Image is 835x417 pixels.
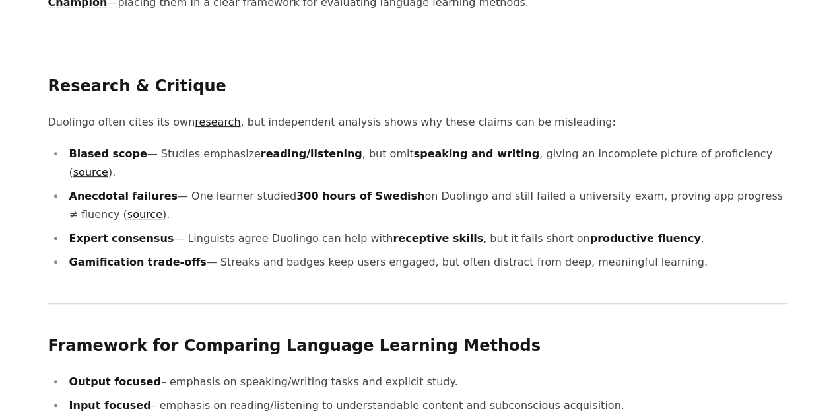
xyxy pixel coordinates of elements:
strong: productive fluency [589,232,700,245]
strong: Gamification trade-offs [69,256,207,268]
a: source [73,166,108,178]
li: – emphasis on speaking/writing tasks and explicit study. [65,373,787,391]
strong: Input focused [69,399,151,412]
strong: speaking and writing [414,147,540,160]
li: – emphasis on reading/listening to understandable content and subconscious acquisition. [65,397,787,415]
li: — Streaks and badges keep users engaged, but often distract from deep, meaningful learning. [65,253,787,272]
strong: Anecdotal failures [69,190,178,202]
a: research [195,116,240,128]
li: — One learner studied on Duolingo and still failed a university exam, proving app progress ≠ flue... [65,187,787,224]
a: source [127,208,162,221]
p: Duolingo often cites its own , but independent analysis shows why these claims can be misleading: [48,113,787,132]
li: — Linguists agree Duolingo can help with , but it falls short on . [65,229,787,248]
h2: Framework for Comparing Language Learning Methods [48,336,787,357]
strong: reading/listening [261,147,362,160]
li: — Studies emphasize , but omit , giving an incomplete picture of proficiency ( ). [65,145,787,182]
strong: Output focused [69,375,161,388]
strong: 300 hours of Swedish [296,190,424,202]
strong: Biased scope [69,147,147,160]
strong: Expert consensus [69,232,174,245]
h2: Research & Critique [48,76,787,97]
strong: receptive skills [393,232,483,245]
